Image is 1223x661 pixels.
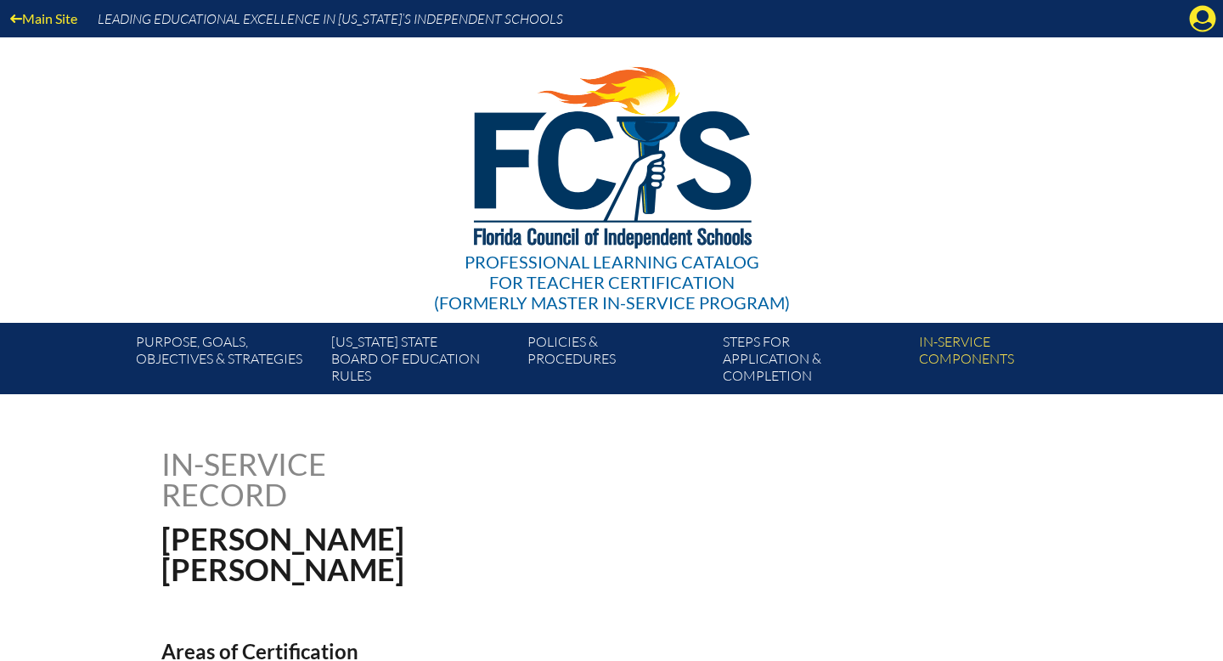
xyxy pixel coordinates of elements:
a: Professional Learning Catalog for Teacher Certification(formerly Master In-service Program) [427,34,797,316]
div: Professional Learning Catalog (formerly Master In-service Program) [434,251,790,313]
h1: [PERSON_NAME] [PERSON_NAME] [161,523,719,585]
a: Main Site [3,7,84,30]
img: FCISlogo221.eps [437,37,787,269]
a: Policies &Procedures [521,330,716,394]
h1: In-service record [161,449,504,510]
a: [US_STATE] StateBoard of Education rules [324,330,520,394]
svg: Manage account [1189,5,1216,32]
a: Steps forapplication & completion [716,330,911,394]
span: for Teacher Certification [489,272,735,292]
a: Purpose, goals,objectives & strategies [129,330,324,394]
a: In-servicecomponents [912,330,1107,394]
